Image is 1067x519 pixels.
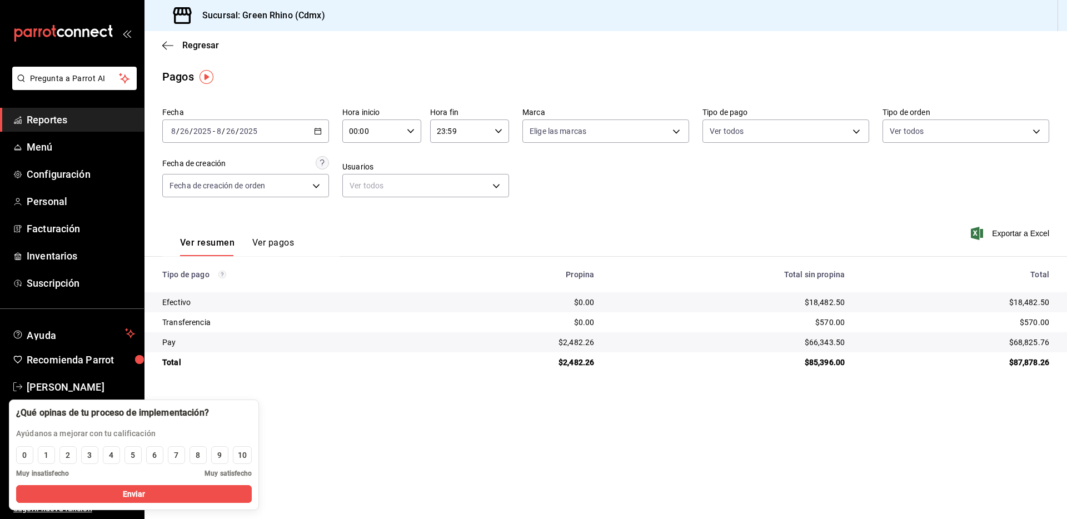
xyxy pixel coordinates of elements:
[162,317,424,328] div: Transferencia
[862,297,1049,308] div: $18,482.50
[44,450,48,461] div: 1
[342,174,509,197] div: Ver todos
[123,488,146,500] span: Enviar
[222,127,225,136] span: /
[27,221,135,236] span: Facturación
[180,237,235,256] button: Ver resumen
[180,237,294,256] div: navigation tabs
[205,468,252,478] span: Muy satisfecho
[430,108,509,116] label: Hora fin
[27,352,135,367] span: Recomienda Parrot
[162,270,424,279] div: Tipo de pago
[239,127,258,136] input: ----
[81,446,98,464] button: 3
[16,428,209,440] p: Ayúdanos a mejorar con tu calificación
[862,337,1049,348] div: $68,825.76
[16,468,69,478] span: Muy insatisfecho
[882,108,1049,116] label: Tipo de orden
[27,194,135,209] span: Personal
[238,450,247,461] div: 10
[180,127,190,136] input: --
[612,297,845,308] div: $18,482.50
[182,40,219,51] span: Regresar
[612,270,845,279] div: Total sin propina
[522,108,689,116] label: Marca
[612,317,845,328] div: $570.00
[442,317,595,328] div: $0.00
[16,407,209,419] div: ¿Qué opinas de tu proceso de implementación?
[442,297,595,308] div: $0.00
[27,380,135,395] span: [PERSON_NAME]
[612,337,845,348] div: $66,343.50
[162,297,424,308] div: Efectivo
[213,127,215,136] span: -
[59,446,77,464] button: 2
[162,158,226,169] div: Fecha de creación
[862,317,1049,328] div: $570.00
[12,67,137,90] button: Pregunta a Parrot AI
[252,237,294,256] button: Ver pagos
[131,450,135,461] div: 5
[16,485,252,503] button: Enviar
[176,127,180,136] span: /
[862,357,1049,368] div: $87,878.26
[196,450,200,461] div: 8
[162,337,424,348] div: Pay
[342,108,421,116] label: Hora inicio
[30,73,119,84] span: Pregunta a Parrot AI
[200,70,213,84] img: Tooltip marker
[22,450,27,461] div: 0
[710,126,744,137] span: Ver todos
[217,450,222,461] div: 9
[612,357,845,368] div: $85,396.00
[442,337,595,348] div: $2,482.26
[27,112,135,127] span: Reportes
[152,450,157,461] div: 6
[236,127,239,136] span: /
[171,127,176,136] input: --
[27,276,135,291] span: Suscripción
[193,127,212,136] input: ----
[862,270,1049,279] div: Total
[226,127,236,136] input: --
[193,9,325,22] h3: Sucursal: Green Rhino (Cdmx)
[530,126,586,137] span: Elige las marcas
[174,450,178,461] div: 7
[218,271,226,278] svg: Los pagos realizados con Pay y otras terminales son montos brutos.
[211,446,228,464] button: 9
[973,227,1049,240] button: Exportar a Excel
[66,450,70,461] div: 2
[890,126,924,137] span: Ver todos
[27,139,135,154] span: Menú
[342,163,509,171] label: Usuarios
[27,167,135,182] span: Configuración
[162,68,194,85] div: Pagos
[27,248,135,263] span: Inventarios
[233,446,252,464] button: 10
[162,357,424,368] div: Total
[702,108,869,116] label: Tipo de pago
[124,446,142,464] button: 5
[146,446,163,464] button: 6
[16,446,33,464] button: 0
[109,450,113,461] div: 4
[103,446,120,464] button: 4
[216,127,222,136] input: --
[162,108,329,116] label: Fecha
[190,446,207,464] button: 8
[442,270,595,279] div: Propina
[38,446,55,464] button: 1
[442,357,595,368] div: $2,482.26
[8,81,137,92] a: Pregunta a Parrot AI
[168,446,185,464] button: 7
[190,127,193,136] span: /
[27,327,121,340] span: Ayuda
[122,29,131,38] button: open_drawer_menu
[169,180,265,191] span: Fecha de creación de orden
[87,450,92,461] div: 3
[162,40,219,51] button: Regresar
